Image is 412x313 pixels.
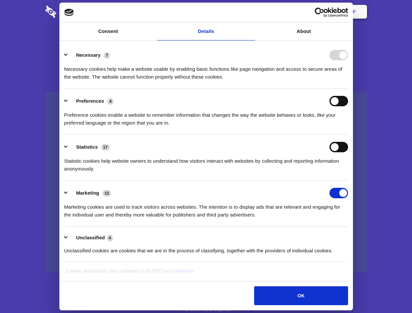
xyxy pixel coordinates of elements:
iframe: Drift Widget Chat Controller [379,280,404,305]
a: Wistia video thumbnail [45,92,367,273]
div: Statistic cookies help website owners to understand how visitors interact with websites by collec... [64,152,348,173]
label: Marketing [76,190,99,196]
a: Consent [59,22,157,40]
span: 17 [101,144,110,151]
div: Cookie declaration last updated on [DATE] by [61,267,351,280]
button: Necessary (7) [64,50,114,60]
span: 4 [107,235,113,241]
h4: Auto-redaction of sensitive data, encrypted data sharing and self-destructing private chats. Shar... [45,59,367,81]
a: Usercentrics Cookiebot - opens in a new window [291,7,348,17]
a: Contact [265,2,295,22]
button: OK [254,286,348,305]
a: Login [296,2,324,22]
a: About [255,22,353,40]
button: Marketing (13) [64,188,115,198]
span: 7 [104,52,110,59]
div: Marketing cookies are used to track visitors across websites. The intention is to display ads tha... [64,198,348,219]
img: logo [64,9,74,16]
label: Necessary [76,52,100,58]
button: Unclassified (4) [64,234,117,242]
span: 13 [102,190,111,197]
h1: Eliminate Slack Data Loss. [45,29,367,53]
a: Details [157,22,255,40]
button: Preferences (4) [64,96,118,106]
img: logo-wordmark-white-trans-d4663122ce5f474addd5e946df7df03e33cb6a1c49d2221995e7729f52c070b2.svg [45,6,101,18]
label: Preferences [76,98,104,104]
a: Cookiebot [169,268,194,274]
a: Pricing [191,2,220,22]
div: Necessary cookies help make a website usable by enabling basic functions like page navigation and... [64,60,348,81]
div: Preference cookies enable a website to remember information that changes the way the website beha... [64,106,348,127]
button: Statistics (17) [64,142,114,152]
div: Unclassified cookies are cookies that we are in the process of classifying, together with the pro... [64,242,348,255]
span: 4 [107,98,114,105]
label: Statistics [76,144,98,150]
